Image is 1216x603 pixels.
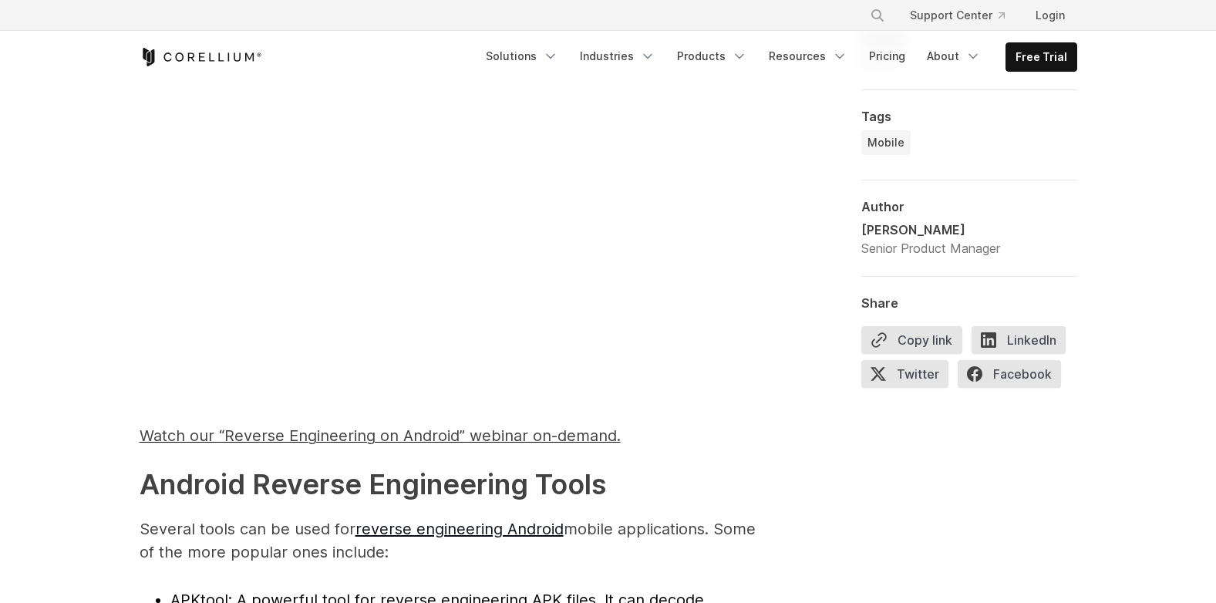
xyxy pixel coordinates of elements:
div: [PERSON_NAME] [861,221,1000,239]
a: Pricing [860,42,915,70]
span: Watch our “Reverse Engineering on Android” webinar on-demand. [140,426,621,445]
a: Twitter [861,360,958,394]
iframe: HubSpot Video [140,39,756,386]
p: Several tools can be used for mobile applications. Some of the more popular ones include: [140,517,756,564]
a: Support Center [898,2,1017,29]
a: Facebook [958,360,1070,394]
strong: Android Reverse Engineering Tools [140,467,606,501]
div: Share [861,295,1077,311]
div: Navigation Menu [477,42,1077,72]
a: Mobile [861,130,911,155]
a: LinkedIn [972,326,1075,360]
div: Author [861,199,1077,214]
button: Copy link [861,326,962,354]
div: Tags [861,109,1077,124]
span: LinkedIn [972,326,1066,354]
a: Watch our “Reverse Engineering on Android” webinar on-demand. [140,433,621,443]
a: Products [668,42,756,70]
a: Login [1023,2,1077,29]
span: Facebook [958,360,1061,388]
span: Twitter [861,360,948,388]
a: Industries [571,42,665,70]
a: Free Trial [1006,43,1076,71]
a: About [918,42,990,70]
a: Corellium Home [140,48,262,66]
a: reverse engineering Android [355,520,564,538]
a: Solutions [477,42,568,70]
div: Navigation Menu [851,2,1077,29]
a: Resources [760,42,857,70]
button: Search [864,2,891,29]
span: Mobile [867,135,904,150]
div: Senior Product Manager [861,239,1000,258]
